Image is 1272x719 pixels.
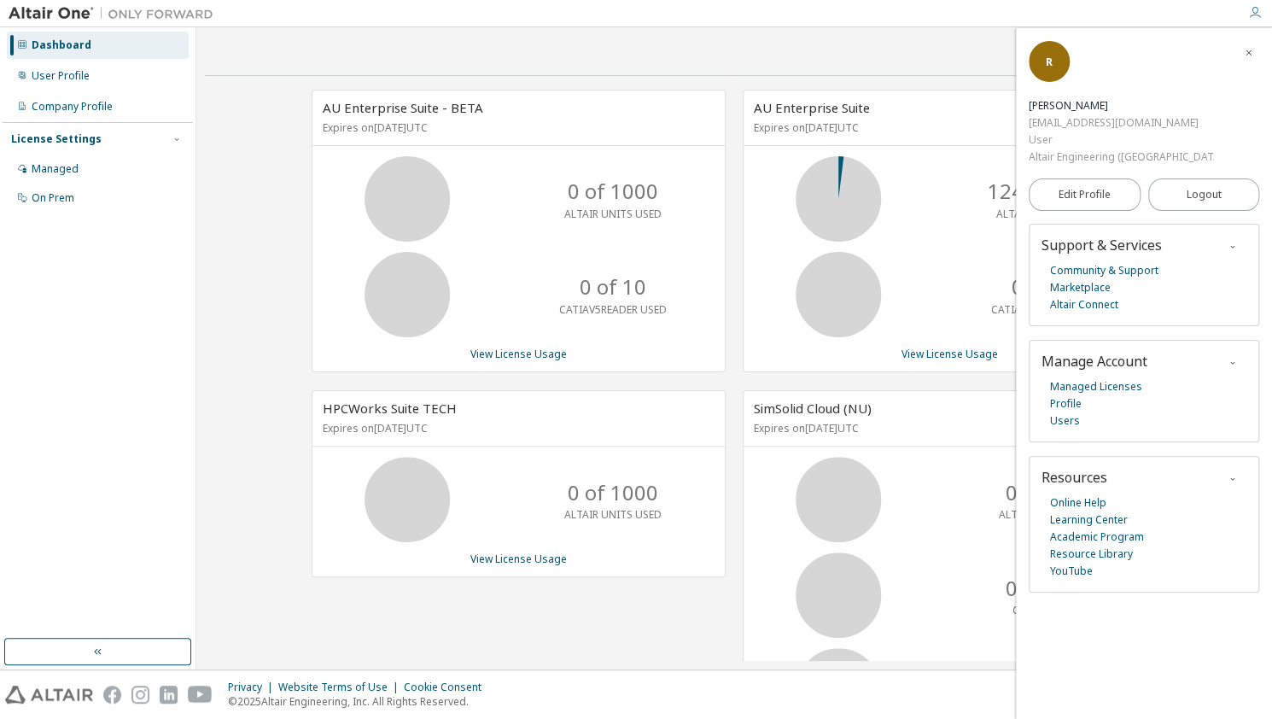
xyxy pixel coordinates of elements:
[754,400,872,417] span: SimSolid Cloud (NU)
[1029,178,1141,211] a: Edit Profile
[188,686,213,704] img: youtube.svg
[901,347,998,361] a: View License Usage
[754,120,1141,135] p: Expires on [DATE] UTC
[1050,279,1111,296] a: Marketplace
[1050,296,1118,313] a: Altair Connect
[1029,149,1213,166] div: Altair Engineering ([GEOGRAPHIC_DATA])
[9,5,222,22] img: Altair One
[323,120,710,135] p: Expires on [DATE] UTC
[1042,352,1147,371] span: Manage Account
[1050,412,1080,430] a: Users
[1012,603,1077,617] p: CLOUD USED
[1005,574,1083,603] p: 0 of 100
[160,686,178,704] img: linkedin.svg
[32,162,79,176] div: Managed
[470,552,567,566] a: View License Usage
[1005,478,1083,507] p: 0 of 100
[1050,546,1133,563] a: Resource Library
[1059,188,1111,202] span: Edit Profile
[754,99,870,116] span: AU Enterprise Suite
[5,686,93,704] img: altair_logo.svg
[1046,55,1053,69] span: R
[1011,272,1077,301] p: 0 of 10
[1029,114,1213,132] div: [EMAIL_ADDRESS][DOMAIN_NAME]
[323,400,457,417] span: HPCWorks Suite TECH
[32,191,74,205] div: On Prem
[278,681,404,694] div: Website Terms of Use
[1050,494,1106,511] a: Online Help
[1186,186,1221,203] span: Logout
[32,38,91,52] div: Dashboard
[1050,563,1093,580] a: YouTube
[564,507,662,522] p: ALTAIR UNITS USED
[404,681,492,694] div: Cookie Consent
[1042,236,1162,254] span: Support & Services
[131,686,149,704] img: instagram.svg
[1050,395,1082,412] a: Profile
[323,99,483,116] span: AU Enterprise Suite - BETA
[1042,468,1107,487] span: Resources
[323,421,710,435] p: Expires on [DATE] UTC
[754,421,1141,435] p: Expires on [DATE] UTC
[564,207,662,221] p: ALTAIR UNITS USED
[1029,97,1213,114] div: Rakib Hasan
[32,69,90,83] div: User Profile
[32,100,113,114] div: Company Profile
[1050,529,1144,546] a: Academic Program
[103,686,121,704] img: facebook.svg
[580,272,646,301] p: 0 of 10
[987,177,1101,206] p: 124 of 5000
[1050,378,1142,395] a: Managed Licenses
[559,302,667,317] p: CATIAV5READER USED
[568,478,658,507] p: 0 of 1000
[995,207,1093,221] p: ALTAIR UNITS USED
[11,132,102,146] div: License Settings
[568,177,658,206] p: 0 of 1000
[1050,511,1128,529] a: Learning Center
[470,347,567,361] a: View License Usage
[228,694,492,709] p: © 2025 Altair Engineering, Inc. All Rights Reserved.
[999,507,1090,522] p: ALTAIRDRIVE USED
[1029,132,1213,149] div: User
[228,681,278,694] div: Privacy
[1050,262,1158,279] a: Community & Support
[990,302,1098,317] p: CATIAV5READER USED
[1148,178,1260,211] button: Logout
